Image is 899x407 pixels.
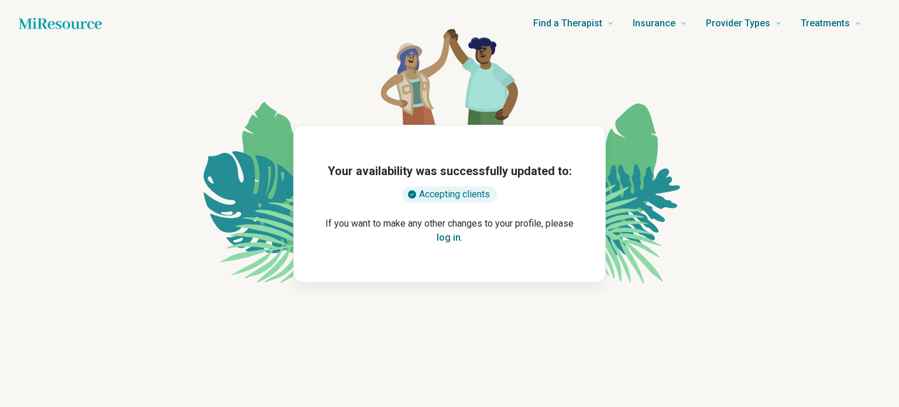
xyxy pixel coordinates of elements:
span: Find a Therapist [533,15,602,32]
span: Provider Types [706,15,770,32]
span: Insurance [633,15,675,32]
button: log in [437,231,461,245]
h1: Your availability was successfully updated to: [328,163,572,179]
p: If you want to make any other changes to your profile, please . [313,217,586,245]
span: Treatments [801,15,850,32]
div: Accepting clients [403,186,497,203]
a: Home page [19,12,102,35]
